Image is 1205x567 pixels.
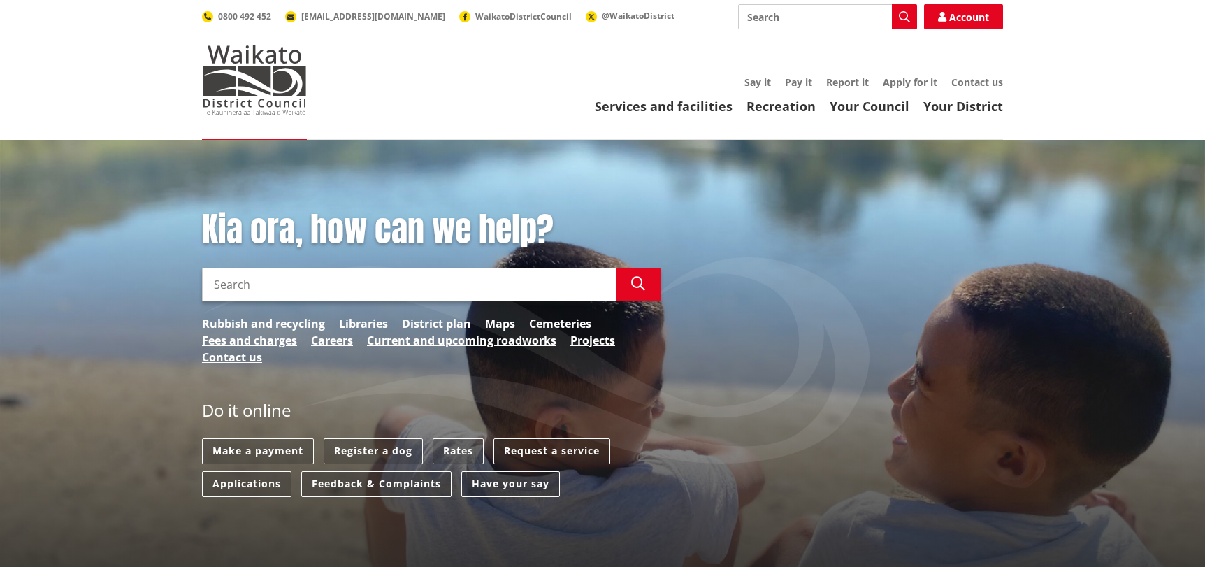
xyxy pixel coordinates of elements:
a: Rubbish and recycling [202,315,325,332]
span: @WaikatoDistrict [602,10,674,22]
a: Contact us [951,76,1003,89]
img: Waikato District Council - Te Kaunihera aa Takiwaa o Waikato [202,45,307,115]
a: Careers [311,332,353,349]
a: Say it [744,76,771,89]
a: Have your say [461,471,560,497]
a: Report it [826,76,869,89]
a: Your Council [830,98,909,115]
a: Pay it [785,76,812,89]
a: Recreation [746,98,816,115]
a: Applications [202,471,291,497]
a: Account [924,4,1003,29]
a: Cemeteries [529,315,591,332]
a: Current and upcoming roadworks [367,332,556,349]
input: Search input [202,268,616,301]
a: Your District [923,98,1003,115]
a: Apply for it [883,76,937,89]
a: Register a dog [324,438,423,464]
a: Request a service [493,438,610,464]
a: [EMAIL_ADDRESS][DOMAIN_NAME] [285,10,445,22]
a: Services and facilities [595,98,733,115]
a: 0800 492 452 [202,10,271,22]
a: Projects [570,332,615,349]
a: Rates [433,438,484,464]
a: WaikatoDistrictCouncil [459,10,572,22]
h2: Do it online [202,401,291,425]
a: Maps [485,315,515,332]
a: Fees and charges [202,332,297,349]
a: District plan [402,315,471,332]
a: Feedback & Complaints [301,471,452,497]
a: @WaikatoDistrict [586,10,674,22]
span: 0800 492 452 [218,10,271,22]
a: Contact us [202,349,262,366]
a: Libraries [339,315,388,332]
a: Make a payment [202,438,314,464]
input: Search input [738,4,917,29]
span: WaikatoDistrictCouncil [475,10,572,22]
h1: Kia ora, how can we help? [202,210,661,250]
span: [EMAIL_ADDRESS][DOMAIN_NAME] [301,10,445,22]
